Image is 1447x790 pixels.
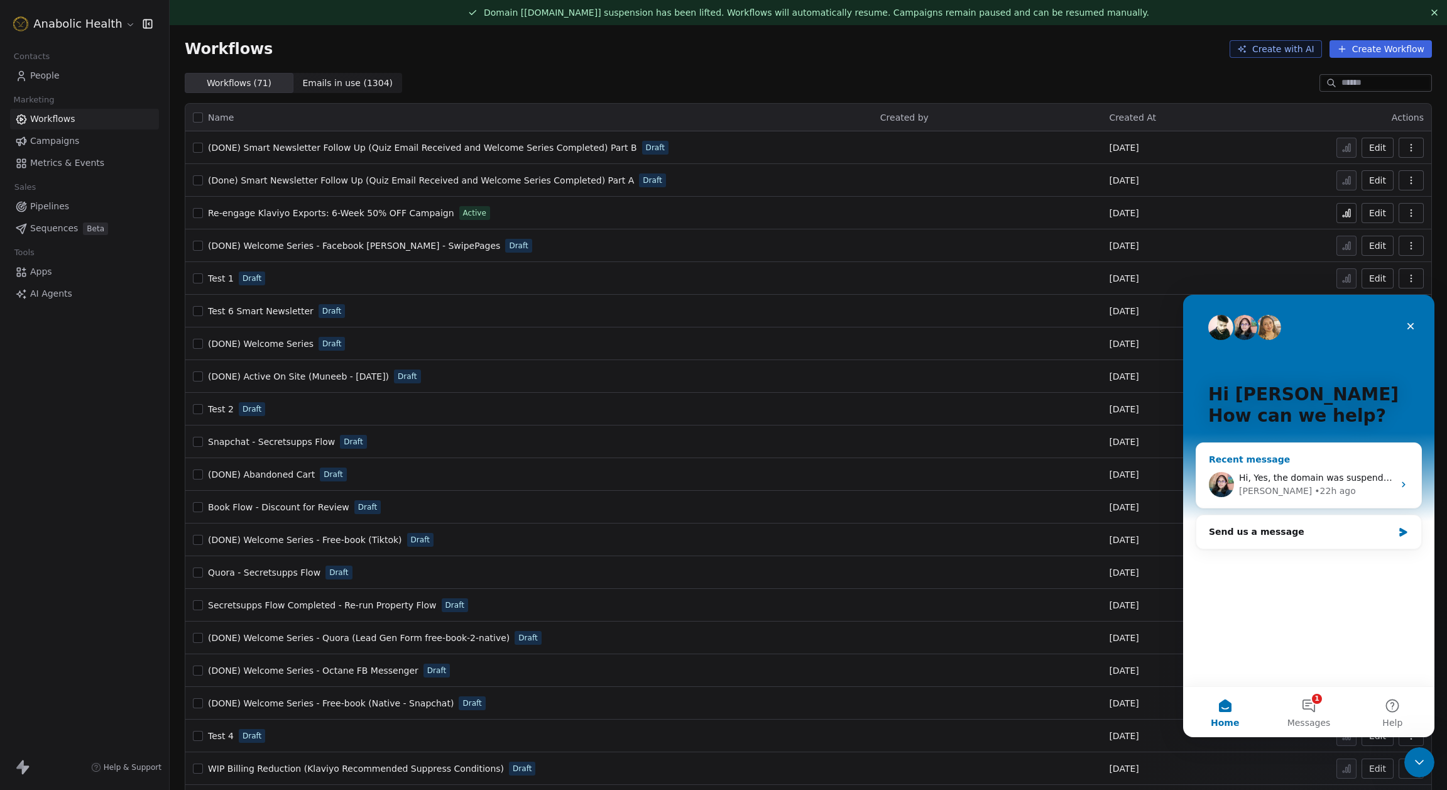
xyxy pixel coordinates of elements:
[1109,305,1138,317] span: [DATE]
[1109,534,1138,546] span: [DATE]
[208,339,314,349] span: (DONE) Welcome Series
[1109,697,1138,710] span: [DATE]
[302,77,393,90] span: Emails in use ( 1304 )
[216,20,239,43] div: Close
[411,534,430,546] span: Draft
[56,190,129,203] div: [PERSON_NAME]
[208,731,234,741] span: Test 4
[208,143,637,153] span: (DONE) Smart Newsletter Follow Up (Quiz Email Received and Welcome Series Completed) Part B
[10,131,159,151] a: Campaigns
[208,208,454,218] span: Re-engage Klaviyo Exports: 6-Week 50% OFF Campaign
[322,338,341,349] span: Draft
[91,762,161,772] a: Help & Support
[208,111,234,124] span: Name
[185,40,273,58] span: Workflows
[509,240,528,251] span: Draft
[1362,138,1394,158] a: Edit
[329,567,348,578] span: Draft
[208,599,437,612] a: Secretsupps Flow Completed - Re-run Property Flow
[10,261,159,282] a: Apps
[208,664,418,677] a: (DONE) Welcome Series - Octane FB Messenger
[104,762,161,772] span: Help & Support
[168,392,251,442] button: Help
[513,763,532,774] span: Draft
[1109,207,1138,219] span: [DATE]
[1109,141,1138,154] span: [DATE]
[208,566,320,579] a: Quora - Secretsupps Flow
[1109,337,1138,350] span: [DATE]
[30,134,79,148] span: Campaigns
[1109,436,1138,448] span: [DATE]
[1362,268,1394,288] button: Edit
[208,436,335,448] a: Snapchat - Secretsupps Flow
[208,632,510,644] a: (DONE) Welcome Series - Quora (Lead Gen Form free-book-2-native)
[30,200,69,213] span: Pipelines
[1109,664,1138,677] span: [DATE]
[10,283,159,304] a: AI Agents
[30,69,60,82] span: People
[30,265,52,278] span: Apps
[1109,468,1138,481] span: [DATE]
[208,306,314,316] span: Test 6 Smart Newsletter
[324,469,342,480] span: Draft
[208,762,504,775] a: WIP Billing Reduction (Klaviyo Recommended Suppress Conditions)
[10,65,159,86] a: People
[1362,203,1394,223] button: Edit
[208,501,349,513] a: Book Flow - Discount for Review
[1109,403,1138,415] span: [DATE]
[13,16,28,31] img: Anabolic-Health-Icon-192.png
[208,437,335,447] span: Snapchat - Secretsupps Flow
[208,272,234,285] a: Test 1
[1362,759,1394,779] button: Edit
[322,305,341,317] span: Draft
[13,220,239,255] div: Send us a message
[10,153,159,173] a: Metrics & Events
[208,698,454,708] span: (DONE) Welcome Series - Free-book (Native - Snapchat)
[1109,174,1138,187] span: [DATE]
[8,91,60,109] span: Marketing
[208,666,418,676] span: (DONE) Welcome Series - Octane FB Messenger
[8,47,55,66] span: Contacts
[26,231,210,244] div: Send us a message
[208,633,510,643] span: (DONE) Welcome Series - Quora (Lead Gen Form free-book-2-native)
[1109,272,1138,285] span: [DATE]
[208,337,314,350] a: (DONE) Welcome Series
[208,468,315,481] a: (DONE) Abandoned Cart
[1362,170,1394,190] button: Edit
[208,305,314,317] a: Test 6 Smart Newsletter
[1109,730,1138,742] span: [DATE]
[1362,236,1394,256] button: Edit
[1109,762,1138,775] span: [DATE]
[208,141,637,154] a: (DONE) Smart Newsletter Follow Up (Quiz Email Received and Welcome Series Completed) Part B
[15,13,134,35] button: Anabolic Health
[9,243,40,262] span: Tools
[208,534,402,546] a: (DONE) Welcome Series - Free-book (Tiktok)
[1230,40,1322,58] button: Create with AI
[208,535,402,545] span: (DONE) Welcome Series - Free-book (Tiktok)
[84,392,167,442] button: Messages
[208,241,500,251] span: (DONE) Welcome Series - Facebook [PERSON_NAME] - SwipePages
[208,764,504,774] span: WIP Billing Reduction (Klaviyo Recommended Suppress Conditions)
[243,403,261,415] span: Draft
[30,222,78,235] span: Sequences
[10,218,159,239] a: SequencesBeta
[243,273,261,284] span: Draft
[1392,112,1424,123] span: Actions
[243,730,261,742] span: Draft
[30,287,72,300] span: AI Agents
[518,632,537,644] span: Draft
[30,156,104,170] span: Metrics & Events
[646,142,665,153] span: Draft
[1109,501,1138,513] span: [DATE]
[208,730,234,742] a: Test 4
